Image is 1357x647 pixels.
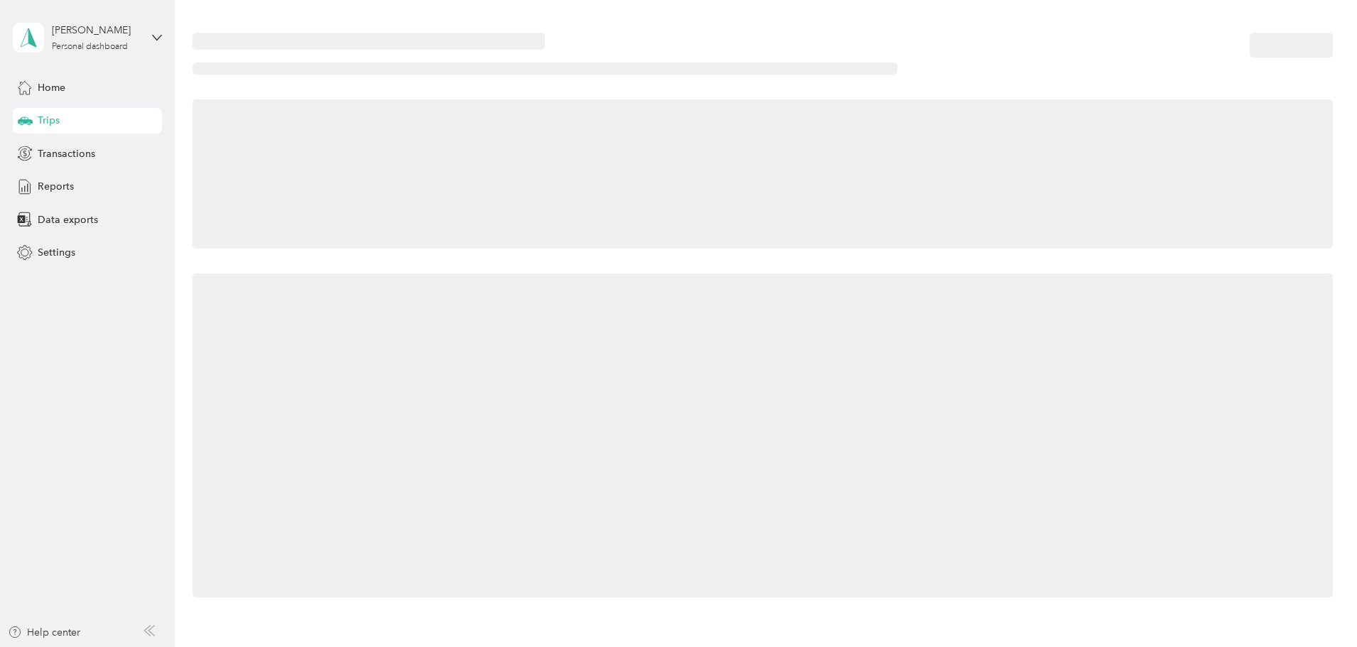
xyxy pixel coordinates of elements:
button: Help center [8,625,80,640]
iframe: Everlance-gr Chat Button Frame [1277,567,1357,647]
span: Trips [38,113,60,128]
span: Home [38,80,65,95]
div: [PERSON_NAME] [52,23,141,38]
span: Data exports [38,212,98,227]
span: Reports [38,179,74,194]
div: Personal dashboard [52,43,128,51]
span: Transactions [38,146,95,161]
span: Settings [38,245,75,260]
